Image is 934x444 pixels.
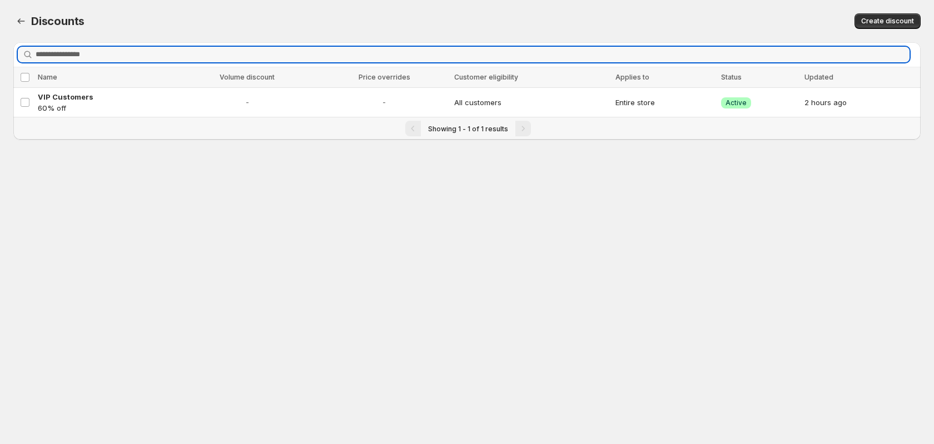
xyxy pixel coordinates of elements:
[38,73,57,81] span: Name
[454,73,518,81] span: Customer eligibility
[612,88,718,117] td: Entire store
[428,125,508,133] span: Showing 1 - 1 of 1 results
[220,73,275,81] span: Volume discount
[180,97,314,108] span: -
[38,92,93,101] span: VIP Customers
[359,73,410,81] span: Price overrides
[13,117,921,140] nav: Pagination
[38,91,173,102] a: VIP Customers
[31,14,85,28] span: Discounts
[38,102,173,114] p: 60% off
[451,88,612,117] td: All customers
[615,73,649,81] span: Applies to
[804,73,833,81] span: Updated
[726,98,747,107] span: Active
[861,17,914,26] span: Create discount
[321,97,448,108] span: -
[721,73,742,81] span: Status
[13,13,29,29] button: Back to dashboard
[854,13,921,29] button: Create discount
[801,88,921,117] td: 2 hours ago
